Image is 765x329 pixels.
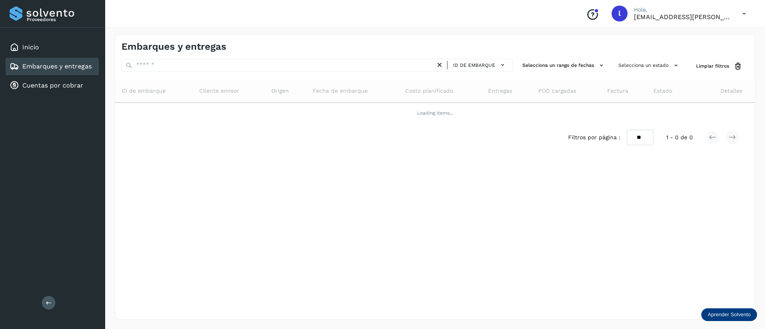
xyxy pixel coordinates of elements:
[453,62,495,69] span: ID de embarque
[271,87,289,95] span: Origen
[22,82,83,89] a: Cuentas por cobrar
[313,87,368,95] span: Fecha de embarque
[27,17,96,22] p: Proveedores
[405,87,453,95] span: Costo planificado
[568,133,620,142] span: Filtros por página :
[720,87,742,95] span: Detalles
[6,58,99,75] div: Embarques y entregas
[666,133,693,142] span: 1 - 0 de 0
[634,6,730,13] p: Hola,
[690,59,749,74] button: Limpiar filtros
[696,62,729,70] span: Limpiar filtros
[519,59,609,72] button: Selecciona un rango de fechas
[653,87,672,95] span: Estado
[634,13,730,21] p: lauraamalia.castillo@xpertal.com
[607,87,628,95] span: Factura
[22,62,92,70] a: Embarques y entregas
[538,87,576,95] span: POD cargadas
[488,87,512,95] span: Entregas
[451,59,509,71] button: ID de embarque
[122,87,166,95] span: ID de embarque
[615,59,683,72] button: Selecciona un estado
[122,41,226,53] h4: Embarques y entregas
[701,308,757,321] div: Aprender Solvento
[199,87,239,95] span: Cliente emisor
[115,103,755,123] td: Loading items...
[708,311,751,318] p: Aprender Solvento
[22,43,39,51] a: Inicio
[6,39,99,56] div: Inicio
[6,77,99,94] div: Cuentas por cobrar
